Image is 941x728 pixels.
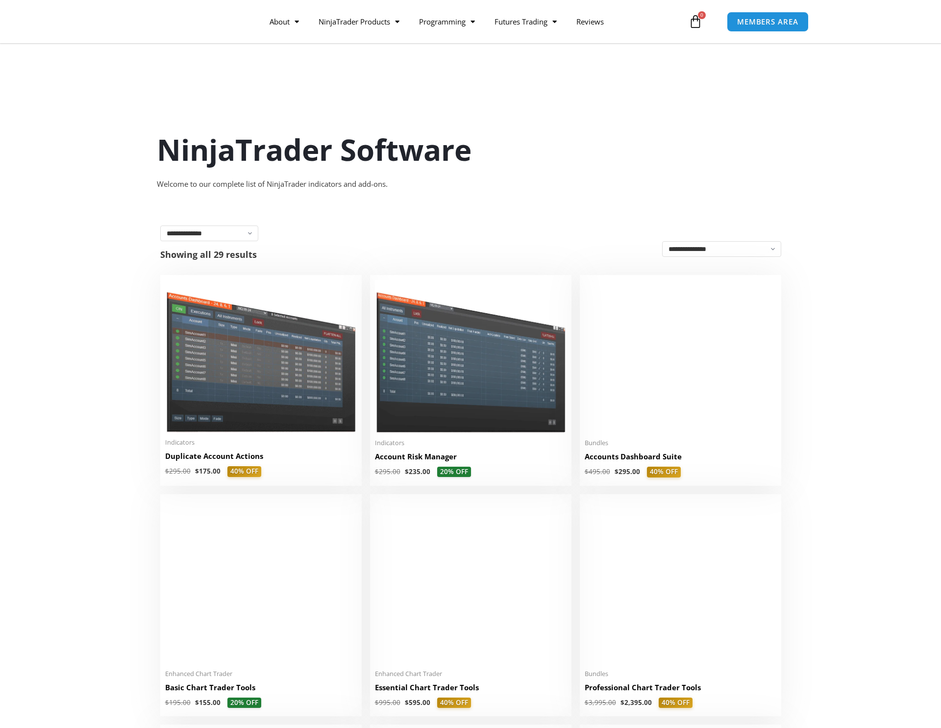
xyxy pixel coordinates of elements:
span: Bundles [585,439,776,447]
bdi: 3,995.00 [585,698,616,707]
a: Account Risk Manager [375,452,567,467]
h1: NinjaTrader Software [157,129,784,170]
nav: Menu [260,10,686,33]
span: $ [165,698,169,707]
img: BasicTools [165,499,357,664]
span: $ [405,467,409,476]
a: Reviews [567,10,614,33]
span: 0 [698,11,706,19]
span: Indicators [375,439,567,447]
a: About [260,10,309,33]
a: Duplicate Account Actions [165,451,357,466]
span: $ [585,698,589,707]
h2: Basic Chart Trader Tools [165,682,357,693]
span: $ [405,698,409,707]
a: Basic Chart Trader Tools [165,682,357,698]
span: $ [585,467,589,476]
bdi: 2,395.00 [620,698,652,707]
img: Essential Chart Trader Tools [375,499,567,664]
span: 40% OFF [227,466,261,477]
h2: Duplicate Account Actions [165,451,357,461]
span: 40% OFF [659,698,693,708]
img: Duplicate Account Actions [165,280,357,432]
span: Indicators [165,438,357,447]
span: MEMBERS AREA [737,18,798,25]
a: MEMBERS AREA [727,12,809,32]
span: 20% OFF [437,467,471,477]
bdi: 295.00 [615,467,640,476]
select: Shop order [662,241,781,257]
span: $ [375,467,379,476]
a: Futures Trading [485,10,567,33]
div: Welcome to our complete list of NinjaTrader indicators and add-ons. [157,177,784,191]
span: $ [615,467,619,476]
span: $ [620,698,624,707]
h2: Account Risk Manager [375,452,567,462]
h2: Essential Chart Trader Tools [375,682,567,693]
bdi: 295.00 [375,467,400,476]
bdi: 595.00 [405,698,430,707]
a: NinjaTrader Products [309,10,409,33]
span: $ [165,467,169,476]
span: $ [195,698,199,707]
bdi: 495.00 [585,467,610,476]
bdi: 235.00 [405,467,430,476]
a: Accounts Dashboard Suite [585,452,776,467]
span: Enhanced Chart Trader [375,670,567,678]
img: LogoAI | Affordable Indicators – NinjaTrader [120,4,225,39]
h2: Accounts Dashboard Suite [585,452,776,462]
h2: Professional Chart Trader Tools [585,682,776,693]
span: $ [195,467,199,476]
bdi: 195.00 [165,698,191,707]
bdi: 995.00 [375,698,400,707]
a: Programming [409,10,485,33]
span: 20% OFF [227,698,261,708]
a: Essential Chart Trader Tools [375,682,567,698]
img: Account Risk Manager [375,280,567,432]
bdi: 175.00 [195,467,221,476]
bdi: 155.00 [195,698,221,707]
span: 40% OFF [647,467,681,477]
span: Enhanced Chart Trader [165,670,357,678]
a: 0 [674,7,717,36]
span: $ [375,698,379,707]
span: Bundles [585,670,776,678]
img: Accounts Dashboard Suite [585,280,776,433]
a: Professional Chart Trader Tools [585,682,776,698]
p: Showing all 29 results [160,250,257,259]
img: ProfessionalToolsBundlePage [585,499,776,664]
bdi: 295.00 [165,467,191,476]
span: 40% OFF [437,698,471,708]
